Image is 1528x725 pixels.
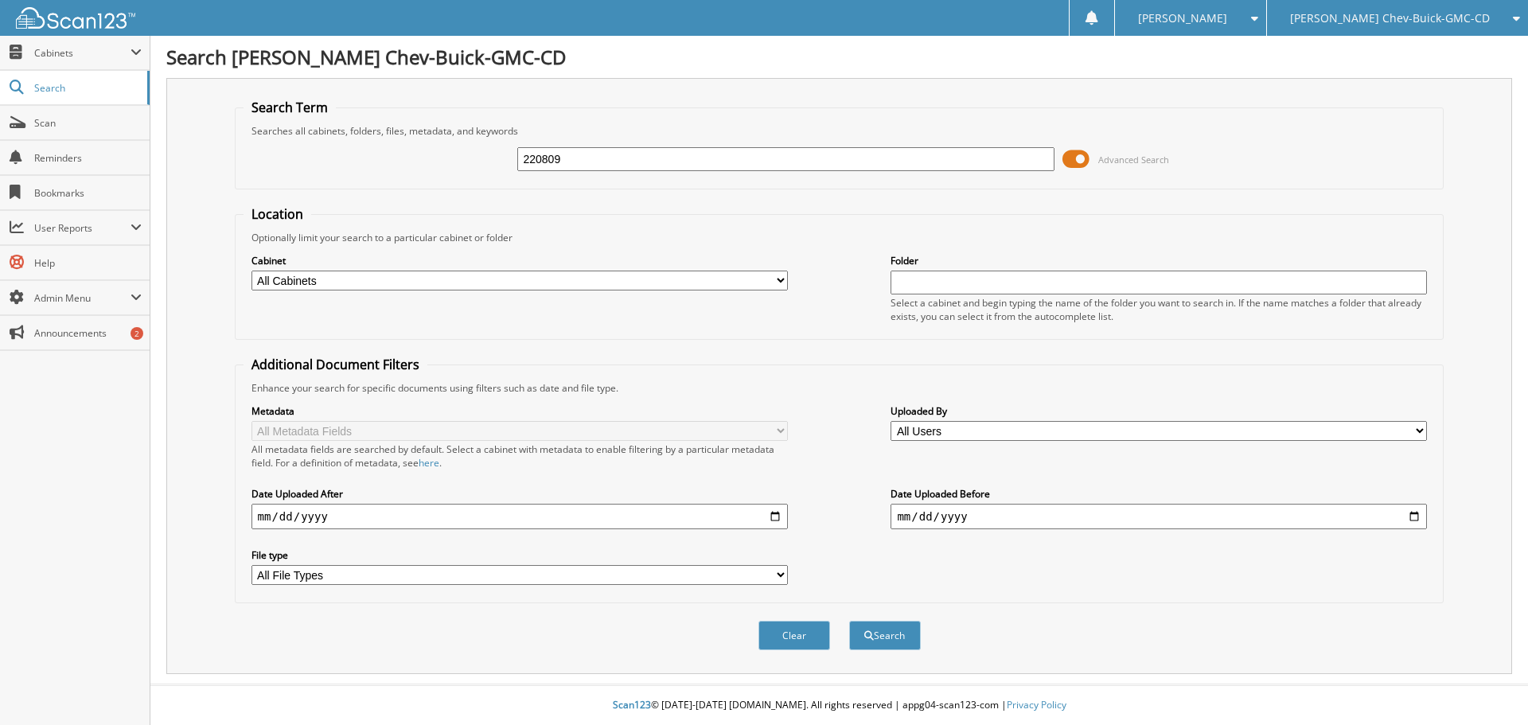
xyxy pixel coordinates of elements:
div: Optionally limit your search to a particular cabinet or folder [244,231,1436,244]
div: Select a cabinet and begin typing the name of the folder you want to search in. If the name match... [891,296,1427,323]
button: Clear [758,621,830,650]
a: Privacy Policy [1007,698,1066,711]
legend: Additional Document Filters [244,356,427,373]
span: Search [34,81,139,95]
label: Date Uploaded After [251,487,788,501]
span: Scan123 [613,698,651,711]
div: Searches all cabinets, folders, files, metadata, and keywords [244,124,1436,138]
div: © [DATE]-[DATE] [DOMAIN_NAME]. All rights reserved | appg04-scan123-com | [150,686,1528,725]
h1: Search [PERSON_NAME] Chev-Buick-GMC-CD [166,44,1512,70]
label: Metadata [251,404,788,418]
div: 2 [131,327,143,340]
legend: Search Term [244,99,336,116]
img: scan123-logo-white.svg [16,7,135,29]
button: Search [849,621,921,650]
span: Admin Menu [34,291,131,305]
legend: Location [244,205,311,223]
span: Reminders [34,151,142,165]
span: User Reports [34,221,131,235]
label: Date Uploaded Before [891,487,1427,501]
span: [PERSON_NAME] [1138,14,1227,23]
span: [PERSON_NAME] Chev-Buick-GMC-CD [1290,14,1490,23]
span: Cabinets [34,46,131,60]
div: All metadata fields are searched by default. Select a cabinet with metadata to enable filtering b... [251,442,788,470]
iframe: Chat Widget [1448,649,1528,725]
span: Bookmarks [34,186,142,200]
span: Scan [34,116,142,130]
a: here [419,456,439,470]
label: Uploaded By [891,404,1427,418]
label: Cabinet [251,254,788,267]
label: Folder [891,254,1427,267]
span: Help [34,256,142,270]
input: end [891,504,1427,529]
label: File type [251,548,788,562]
span: Announcements [34,326,142,340]
input: start [251,504,788,529]
div: Enhance your search for specific documents using filters such as date and file type. [244,381,1436,395]
span: Advanced Search [1098,154,1169,166]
